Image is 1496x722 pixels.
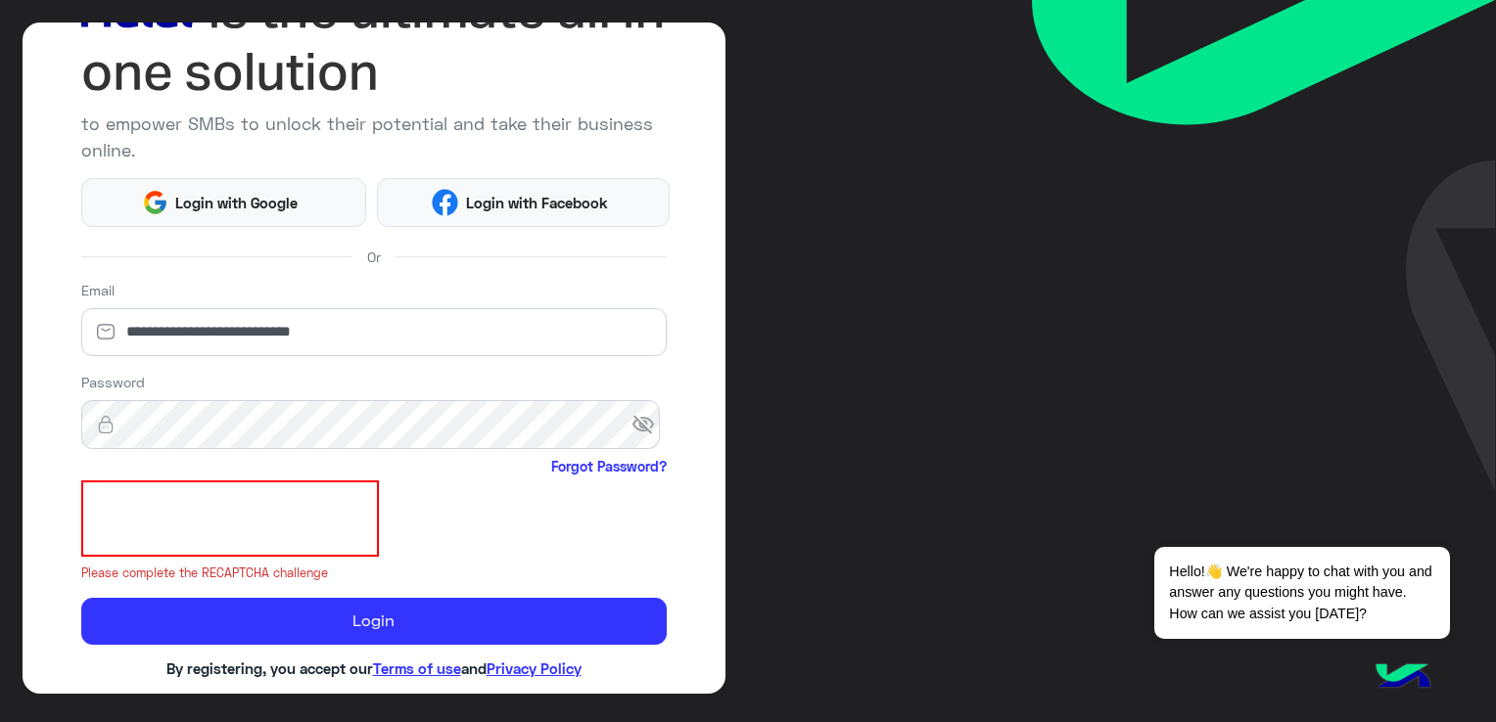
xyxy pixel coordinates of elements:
h6: If you don’t have an account [81,692,667,709]
p: to empower SMBs to unlock their potential and take their business online. [81,111,667,163]
a: Terms of use [373,659,461,677]
span: visibility_off [631,407,667,442]
a: Forgot Password? [551,456,667,476]
button: Login [81,598,667,645]
img: Google [142,189,168,215]
img: hulul-logo.png [1369,644,1437,712]
small: Please complete the RECAPTCHA challenge [81,564,667,583]
button: Login with Google [81,178,367,227]
span: Or [367,247,381,267]
span: and [461,659,487,677]
img: lock [81,415,130,434]
button: Login with Facebook [377,178,670,227]
span: Login with Facebook [458,192,615,214]
img: Facebook [432,189,458,215]
span: Hello!👋 We're happy to chat with you and answer any questions you might have. How can we assist y... [1154,547,1449,639]
label: Email [81,280,115,300]
label: Password [81,372,145,392]
a: Sign Up [450,692,503,709]
img: email [81,322,130,341]
span: Login with Google [168,192,305,214]
a: Privacy Policy [487,659,582,677]
iframe: reCAPTCHA [81,480,379,557]
span: By registering, you accept our [166,659,373,677]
